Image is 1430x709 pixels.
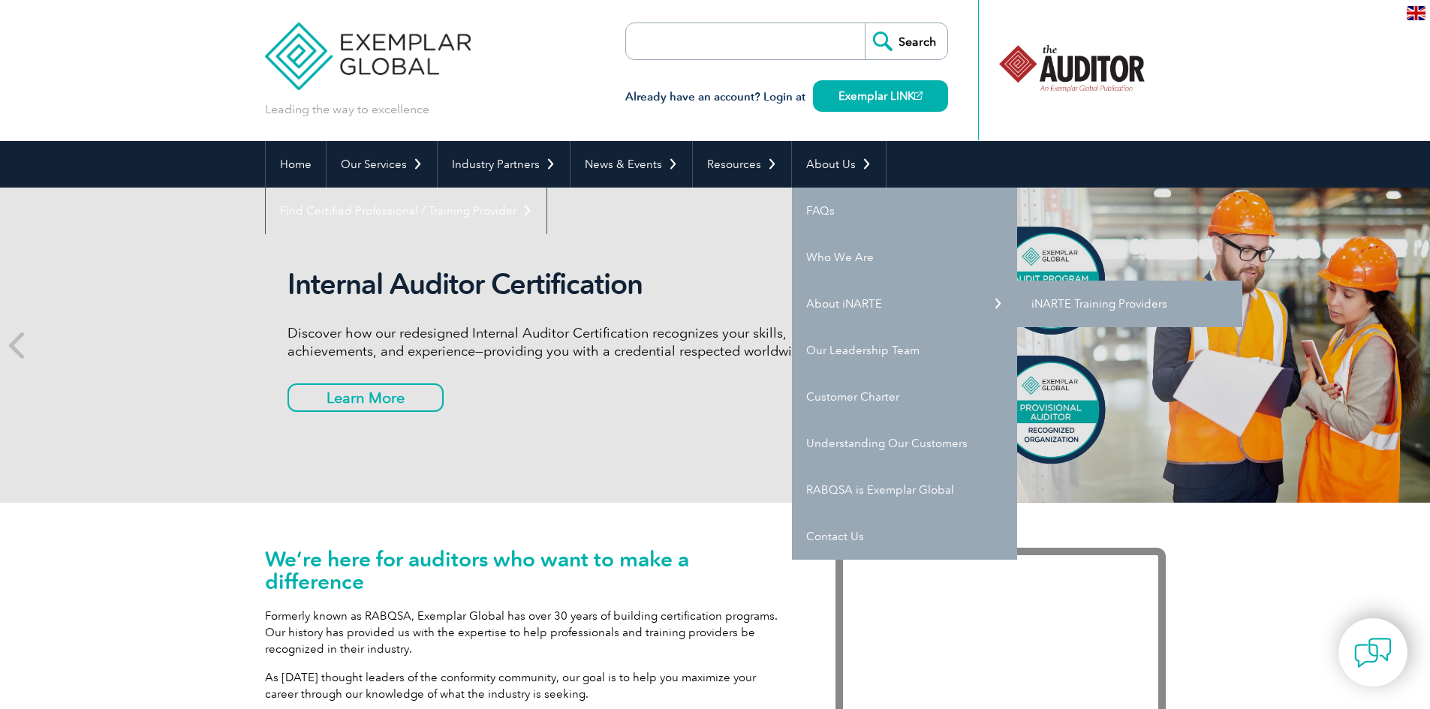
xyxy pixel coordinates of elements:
[570,141,692,188] a: News & Events
[792,513,1017,560] a: Contact Us
[265,608,790,657] p: Formerly known as RABQSA, Exemplar Global has over 30 years of building certification programs. O...
[288,383,444,412] a: Learn More
[265,101,429,118] p: Leading the way to excellence
[265,548,790,593] h1: We’re here for auditors who want to make a difference
[792,327,1017,374] a: Our Leadership Team
[865,23,947,59] input: Search
[438,141,570,188] a: Industry Partners
[813,80,948,112] a: Exemplar LINK
[1354,634,1392,671] img: contact-chat.png
[1017,281,1242,327] a: iNARTE Training Providers
[288,324,850,360] p: Discover how our redesigned Internal Auditor Certification recognizes your skills, achievements, ...
[693,141,791,188] a: Resources
[266,188,546,234] a: Find Certified Professional / Training Provider
[792,188,1017,234] a: FAQs
[266,141,326,188] a: Home
[288,267,850,302] h2: Internal Auditor Certification
[914,92,923,100] img: open_square.png
[625,88,948,107] h3: Already have an account? Login at
[792,420,1017,467] a: Understanding Our Customers
[792,281,1017,327] a: About iNARTE
[792,141,886,188] a: About Us
[1407,6,1425,20] img: en
[792,467,1017,513] a: RABQSA is Exemplar Global
[792,234,1017,281] a: Who We Are
[792,374,1017,420] a: Customer Charter
[265,669,790,702] p: As [DATE] thought leaders of the conformity community, our goal is to help you maximize your care...
[327,141,437,188] a: Our Services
